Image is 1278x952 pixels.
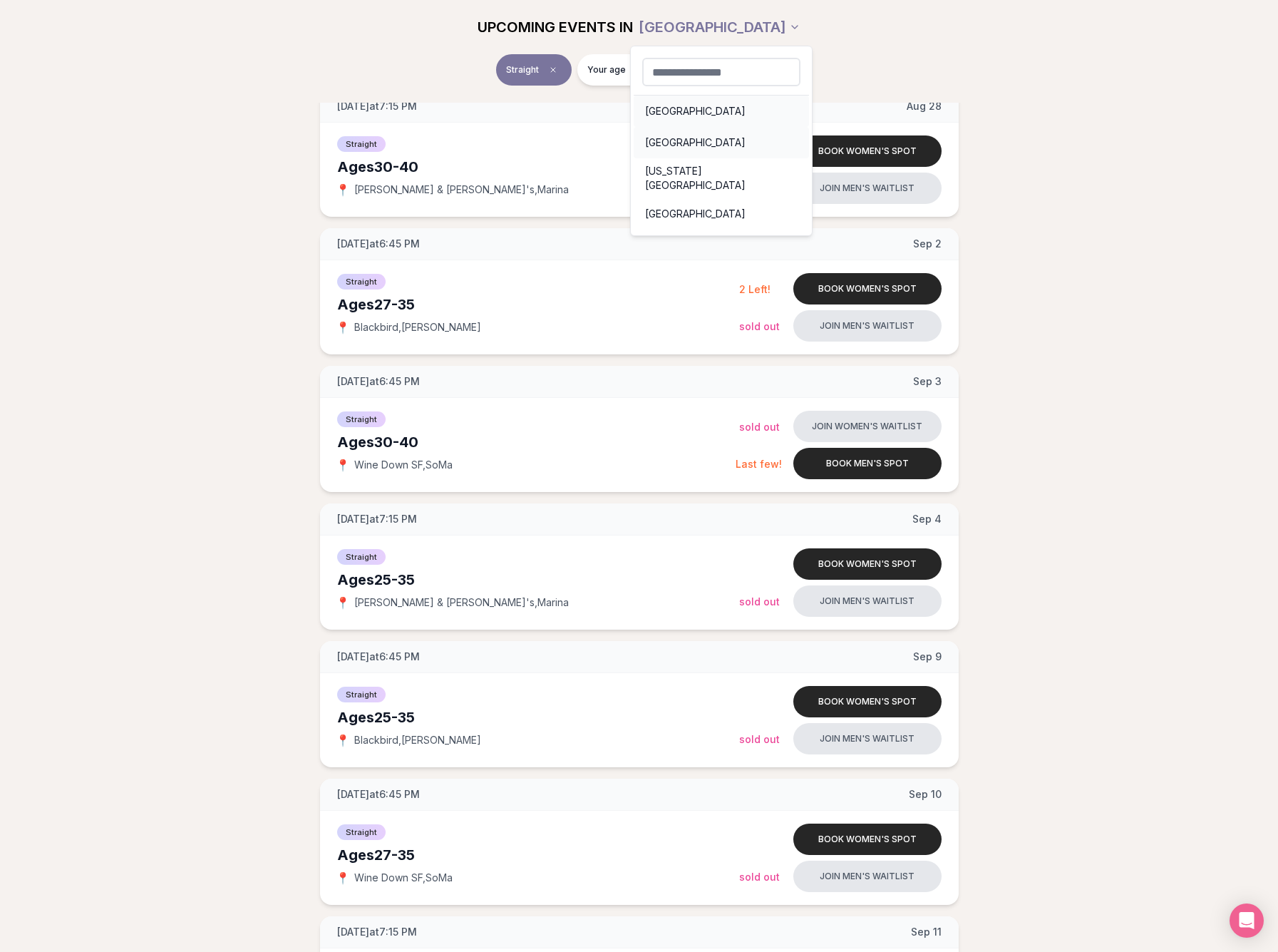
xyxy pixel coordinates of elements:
div: [US_STATE], D.C. [634,230,809,261]
div: [GEOGRAPHIC_DATA] [634,198,809,230]
div: [US_STATE][GEOGRAPHIC_DATA] [634,158,809,198]
div: [GEOGRAPHIC_DATA] [634,127,809,158]
div: [GEOGRAPHIC_DATA] [634,96,809,127]
div: [GEOGRAPHIC_DATA] [630,46,813,236]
